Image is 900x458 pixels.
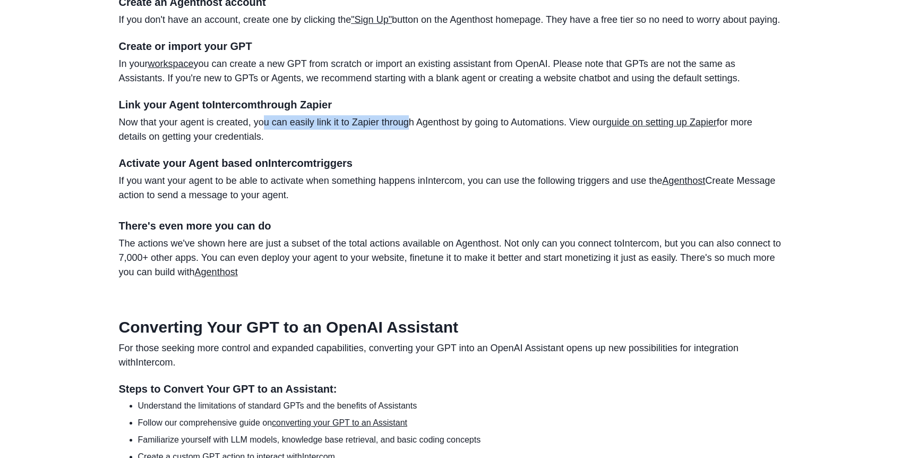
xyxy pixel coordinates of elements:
[119,383,782,395] h3: Steps to Convert Your GPT to an Assistant:
[119,219,782,232] h4: There's even more you can do
[138,417,782,429] li: Follow our comprehensive guide on
[119,157,782,169] h4: Activate your Agent based on Intercom triggers
[662,175,705,186] a: Agenthost
[138,400,782,412] li: Understand the limitations of standard GPTs and the benefits of Assistants
[606,117,717,128] a: guide on setting up Zapier
[119,174,782,202] p: If you want your agent to be able to activate when something happens in Intercom , you can use th...
[119,318,782,337] h2: Converting Your GPT to an OpenAI Assistant
[119,57,782,86] p: In your you can create a new GPT from scratch or import an existing assistant from OpenAI. Please...
[119,40,782,53] h4: Create or import your GPT
[351,14,392,25] a: "Sign Up"
[119,13,782,27] p: If you don't have an account, create one by clicking the button on the Agenthost homepage. They h...
[138,434,782,446] li: Familiarize yourself with LLM models, knowledge base retrieval, and basic coding concepts
[119,98,782,111] h4: Link your Agent to Intercom through Zapier
[148,58,194,69] a: workspace
[119,115,782,144] p: Now that your agent is created, you can easily link it to Zapier through Agenthost by going to Au...
[119,341,782,370] p: For those seeking more control and expanded capabilities, converting your GPT into an OpenAI Assi...
[272,418,407,427] a: converting your GPT to an Assistant
[195,267,238,277] a: Agenthost
[119,236,782,279] p: The actions we've shown here are just a subset of the total actions available on Agenthost. Not o...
